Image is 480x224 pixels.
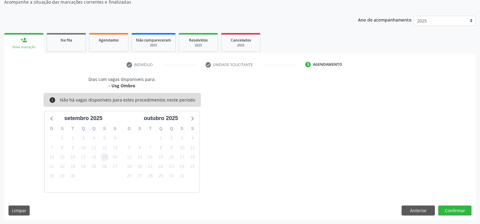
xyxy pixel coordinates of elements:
div: T [145,124,156,133]
span: sexta-feira, 5 de setembro de 2025 [100,134,109,142]
span: quarta-feira, 15 de outubro de 2025 [157,153,165,161]
span: quinta-feira, 9 de outubro de 2025 [167,143,176,152]
div: person_add [21,37,27,43]
div: 2025 [136,43,171,48]
div: S [99,124,110,133]
div: S [134,124,145,133]
span: sexta-feira, 24 de outubro de 2025 [178,162,186,171]
span: domingo, 7 de setembro de 2025 [48,143,56,152]
p: Ano de acompanhamento [358,16,412,23]
span: segunda-feira, 6 de outubro de 2025 [136,143,144,152]
div: Q [166,124,177,133]
span: domingo, 5 de outubro de 2025 [125,143,134,152]
span: quarta-feira, 22 de outubro de 2025 [157,162,165,171]
div: outubro 2025 [141,114,180,122]
span: quinta-feira, 11 de setembro de 2025 [90,143,98,152]
span: sábado, 6 de setembro de 2025 [111,134,119,142]
div: D [46,124,57,133]
span: sexta-feira, 17 de outubro de 2025 [178,153,186,161]
div: 2025 [226,43,256,48]
span: terça-feira, 2 de setembro de 2025 [68,134,77,142]
button: Confirmar [438,206,472,216]
span: terça-feira, 28 de outubro de 2025 [146,172,154,180]
span: terça-feira, 14 de outubro de 2025 [146,153,154,161]
span: quarta-feira, 3 de setembro de 2025 [79,134,88,142]
div: T [68,124,78,133]
span: sexta-feira, 10 de outubro de 2025 [178,143,186,152]
div: Q [89,124,99,133]
span: domingo, 21 de setembro de 2025 [48,162,56,171]
span: segunda-feira, 20 de outubro de 2025 [136,162,144,171]
button: Anterior [402,206,435,216]
span: quarta-feira, 8 de outubro de 2025 [157,143,165,152]
span: quinta-feira, 23 de outubro de 2025 [167,162,176,171]
span: sexta-feira, 31 de outubro de 2025 [178,172,186,180]
span: segunda-feira, 29 de setembro de 2025 [58,172,67,180]
div: Agendamento [313,62,342,67]
span: sexta-feira, 3 de outubro de 2025 [178,134,186,142]
span: terça-feira, 30 de setembro de 2025 [68,172,77,180]
div: S [110,124,120,133]
span: Na fila [61,38,72,43]
span: Resolvidos [189,38,208,43]
i: info [49,97,56,103]
span: segunda-feira, 8 de setembro de 2025 [58,143,67,152]
span: terça-feira, 21 de outubro de 2025 [146,162,154,171]
span: sexta-feira, 19 de setembro de 2025 [100,153,109,161]
div: Q [78,124,89,133]
div: Q [156,124,166,133]
span: sexta-feira, 26 de setembro de 2025 [100,162,109,171]
span: quinta-feira, 18 de setembro de 2025 [90,153,98,161]
span: domingo, 19 de outubro de 2025 [125,162,134,171]
span: sábado, 11 de outubro de 2025 [188,143,197,152]
span: sábado, 20 de setembro de 2025 [111,153,119,161]
span: quinta-feira, 16 de outubro de 2025 [167,153,176,161]
span: sexta-feira, 12 de setembro de 2025 [100,143,109,152]
span: terça-feira, 23 de setembro de 2025 [68,162,77,171]
span: segunda-feira, 13 de outubro de 2025 [136,153,144,161]
div: setembro 2025 [62,114,105,122]
div: Não há vagas disponíveis para estes procedimentos neste período [60,97,195,103]
span: quarta-feira, 17 de setembro de 2025 [79,153,88,161]
span: segunda-feira, 22 de setembro de 2025 [58,162,67,171]
span: domingo, 12 de outubro de 2025 [125,153,134,161]
span: terça-feira, 9 de setembro de 2025 [68,143,77,152]
div: S [57,124,68,133]
div: 2025 [183,43,214,48]
span: domingo, 28 de setembro de 2025 [48,172,56,180]
span: segunda-feira, 15 de setembro de 2025 [58,153,67,161]
span: quarta-feira, 29 de outubro de 2025 [157,172,165,180]
span: quarta-feira, 10 de setembro de 2025 [79,143,88,152]
span: Cancelados [231,38,251,43]
span: sábado, 4 de outubro de 2025 [188,134,197,142]
span: Agendados [99,38,119,43]
div: Nova marcação [8,45,39,49]
span: segunda-feira, 27 de outubro de 2025 [136,172,144,180]
span: terça-feira, 16 de setembro de 2025 [68,153,77,161]
span: sábado, 13 de setembro de 2025 [111,143,119,152]
span: sábado, 25 de outubro de 2025 [188,162,197,171]
div: - Usg Ombro [88,82,156,89]
div: S [187,124,198,133]
span: domingo, 26 de outubro de 2025 [125,172,134,180]
span: quinta-feira, 25 de setembro de 2025 [90,162,98,171]
span: sábado, 18 de outubro de 2025 [188,153,197,161]
span: quarta-feira, 1 de outubro de 2025 [157,134,165,142]
div: D [124,124,134,133]
span: quarta-feira, 24 de setembro de 2025 [79,162,88,171]
button: Limpar [8,206,30,216]
span: quinta-feira, 2 de outubro de 2025 [167,134,176,142]
span: Não compareceram [136,38,171,43]
div: 3 [305,62,311,67]
span: domingo, 14 de setembro de 2025 [48,153,56,161]
span: terça-feira, 7 de outubro de 2025 [146,143,154,152]
span: segunda-feira, 1 de setembro de 2025 [58,134,67,142]
span: quinta-feira, 4 de setembro de 2025 [90,134,98,142]
div: Dias com vagas disponíveis para: [88,76,156,89]
span: quinta-feira, 30 de outubro de 2025 [167,172,176,180]
div: S [177,124,187,133]
span: sábado, 27 de setembro de 2025 [111,162,119,171]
